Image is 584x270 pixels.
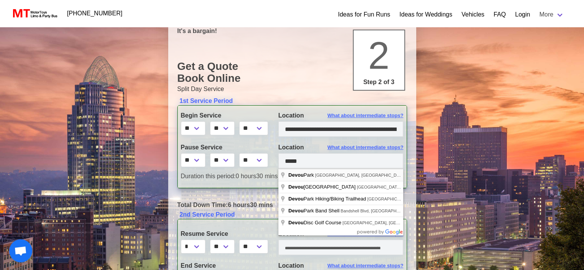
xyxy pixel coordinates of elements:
span: [GEOGRAPHIC_DATA], [GEOGRAPHIC_DATA] [315,173,405,177]
span: Duration this period: [181,173,236,179]
span: 30 mins [256,173,278,179]
img: MotorToys Logo [11,8,58,19]
span: Location [278,112,304,119]
p: It's a bargain! [177,27,407,35]
span: [GEOGRAPHIC_DATA] [288,184,357,190]
div: 6 hours [172,200,413,210]
span: What about intermediate stops? [328,144,404,151]
span: Devou [288,184,304,190]
label: Pause Service [181,143,267,152]
a: Ideas for Weddings [399,10,452,19]
span: Disc Golf Course [288,220,342,225]
label: Resume Service [181,229,267,239]
span: Location [278,144,304,151]
h1: Get a Quote Book Online [177,60,407,84]
p: Split Day Service [177,84,407,94]
span: Park [288,172,315,178]
span: [GEOGRAPHIC_DATA], [GEOGRAPHIC_DATA], [GEOGRAPHIC_DATA] [367,197,504,201]
a: Open chat [9,239,32,262]
span: What about intermediate stops? [328,262,404,270]
div: 0 hours [175,172,409,181]
a: Ideas for Fun Runs [338,10,390,19]
span: 30 mins [250,202,273,208]
span: Park Hiking/Biking Trailhead [288,196,367,202]
a: FAQ [493,10,506,19]
span: 2 [368,34,390,77]
span: [GEOGRAPHIC_DATA], [GEOGRAPHIC_DATA] [357,185,447,189]
a: Vehicles [462,10,485,19]
span: Park Band Shell [288,208,341,214]
span: Devou [288,172,304,178]
p: Step 2 of 3 [357,78,401,87]
span: [GEOGRAPHIC_DATA], [GEOGRAPHIC_DATA], [GEOGRAPHIC_DATA] [342,220,479,225]
label: Begin Service [181,111,267,120]
span: Total Down Time: [177,202,228,208]
span: What about intermediate stops? [328,112,404,119]
span: Devou [288,220,304,225]
a: [PHONE_NUMBER] [63,6,127,21]
span: Devou [288,208,304,214]
a: Login [515,10,530,19]
span: Devou [288,196,304,202]
a: More [535,7,569,22]
span: Bandshell Blvd, [GEOGRAPHIC_DATA], [GEOGRAPHIC_DATA], [GEOGRAPHIC_DATA] [341,209,508,213]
